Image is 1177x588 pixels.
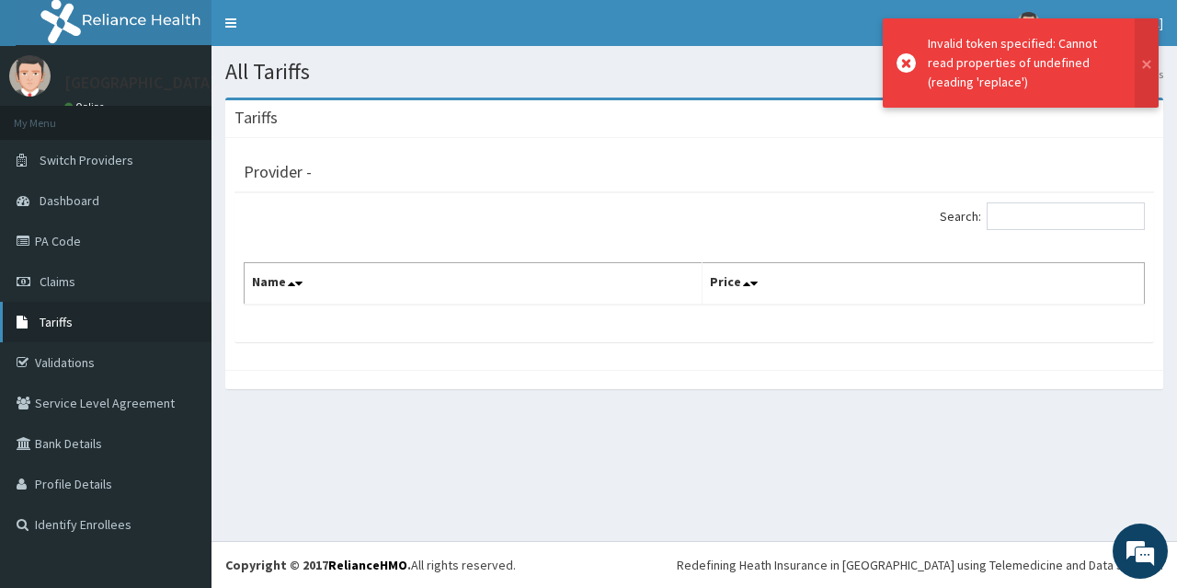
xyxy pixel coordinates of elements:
p: [GEOGRAPHIC_DATA] [64,75,216,91]
h3: Tariffs [234,110,278,126]
a: Online [64,100,109,113]
img: User Image [1017,12,1040,35]
span: Switch Providers [40,152,133,168]
img: User Image [9,55,51,97]
h1: All Tariffs [225,60,1163,84]
div: Redefining Heath Insurance in [GEOGRAPHIC_DATA] using Telemedicine and Data Science! [677,556,1163,574]
input: Search: [987,202,1145,230]
strong: Copyright © 2017 . [225,557,411,573]
footer: All rights reserved. [211,541,1177,588]
th: Price [703,263,1145,306]
span: [GEOGRAPHIC_DATA] [1051,15,1163,31]
label: Search: [940,202,1145,230]
span: Claims [40,273,75,290]
a: RelianceHMO [328,557,407,573]
div: Invalid token specified: Cannot read properties of undefined (reading 'replace') [928,34,1117,92]
h3: Provider - [244,164,312,180]
span: Tariffs [40,314,73,330]
th: Name [245,263,703,306]
span: Dashboard [40,192,99,209]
